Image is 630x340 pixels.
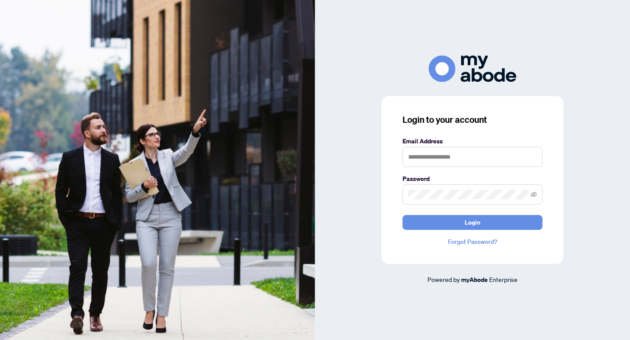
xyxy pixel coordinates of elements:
[402,237,542,246] a: Forgot Password?
[402,136,542,146] label: Email Address
[402,174,542,184] label: Password
[531,191,537,198] span: eye-invisible
[427,275,460,283] span: Powered by
[465,215,480,229] span: Login
[402,215,542,230] button: Login
[429,56,516,82] img: ma-logo
[461,275,488,284] a: myAbode
[489,275,518,283] span: Enterprise
[402,114,542,126] h3: Login to your account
